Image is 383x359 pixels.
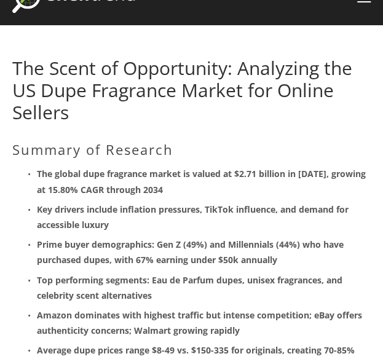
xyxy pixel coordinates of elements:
[12,55,352,125] a: The Scent of Opportunity: Analyzing the US Dupe Fragrance Market for Online Sellers
[37,309,365,336] strong: Amazon dominates with highest traffic but intense competition; eBay offers authenticity concerns;...
[37,203,351,231] strong: Key drivers include inflation pressures, TikTok influence, and demand for accessible luxury
[37,274,345,301] strong: Top performing segments: Eau de Parfum dupes, unisex fragrances, and celebrity scent alternatives
[37,239,346,266] strong: Prime buyer demographics: Gen Z (49%) and Millennials (44%) who have purchased dupes, with 67% ea...
[37,168,368,195] strong: The global dupe fragrance market is valued at $2.71 billion in [DATE], growing at 15.80% CAGR thr...
[12,141,371,157] h2: Summary of Research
